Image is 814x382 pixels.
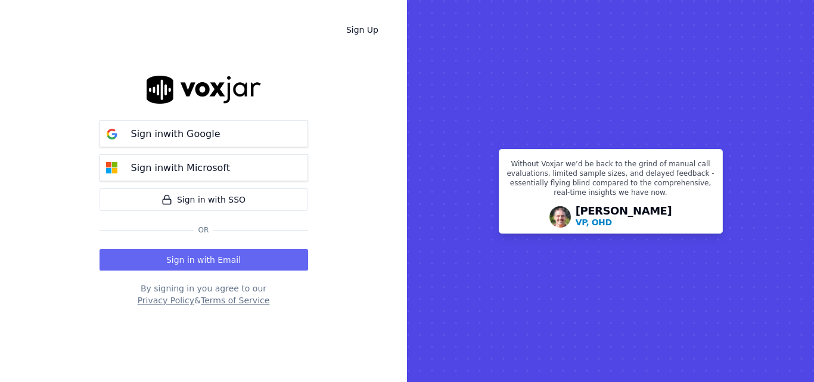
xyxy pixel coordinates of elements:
[138,294,194,306] button: Privacy Policy
[549,206,571,228] img: Avatar
[100,156,124,180] img: microsoft Sign in button
[131,127,220,141] p: Sign in with Google
[100,188,308,211] a: Sign in with SSO
[100,122,124,146] img: google Sign in button
[100,120,308,147] button: Sign inwith Google
[100,154,308,181] button: Sign inwith Microsoft
[131,161,230,175] p: Sign in with Microsoft
[100,249,308,271] button: Sign in with Email
[576,206,672,228] div: [PERSON_NAME]
[194,225,214,235] span: Or
[201,294,269,306] button: Terms of Service
[147,76,261,104] img: logo
[576,216,612,228] p: VP, OHD
[507,159,715,202] p: Without Voxjar we’d be back to the grind of manual call evaluations, limited sample sizes, and de...
[100,282,308,306] div: By signing in you agree to our &
[337,19,388,41] a: Sign Up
